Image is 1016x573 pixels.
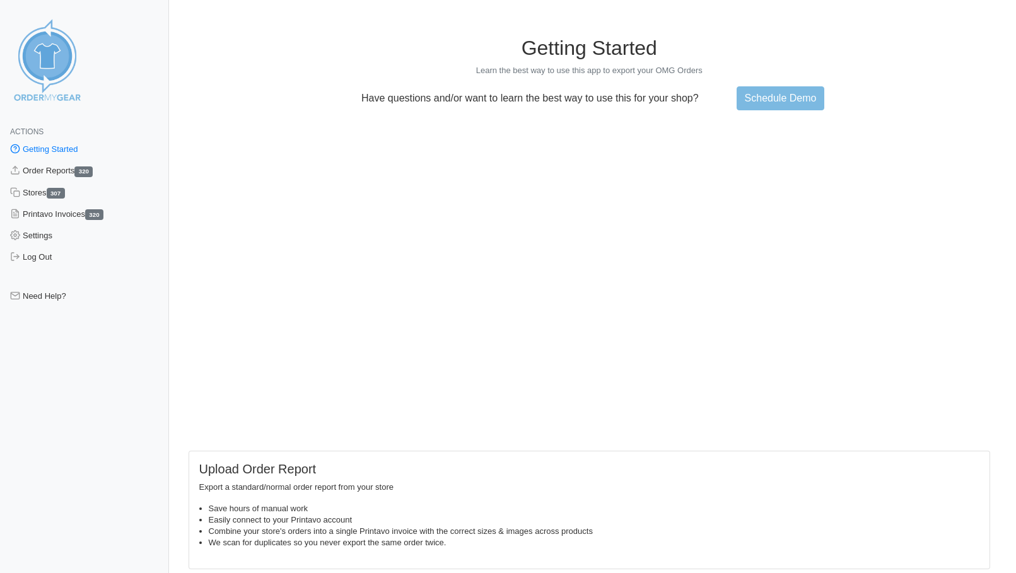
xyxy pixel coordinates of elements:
[189,65,991,76] p: Learn the best way to use this app to export your OMG Orders
[209,526,980,537] li: Combine your store's orders into a single Printavo invoice with the correct sizes & images across...
[189,36,991,60] h1: Getting Started
[85,209,103,220] span: 320
[10,127,44,136] span: Actions
[209,514,980,526] li: Easily connect to your Printavo account
[354,93,706,104] p: Have questions and/or want to learn the best way to use this for your shop?
[47,188,65,199] span: 307
[737,86,825,110] a: Schedule Demo
[199,482,980,493] p: Export a standard/normal order report from your store
[209,503,980,514] li: Save hours of manual work
[74,166,93,177] span: 320
[209,537,980,548] li: We scan for duplicates so you never export the same order twice.
[199,461,980,477] h5: Upload Order Report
